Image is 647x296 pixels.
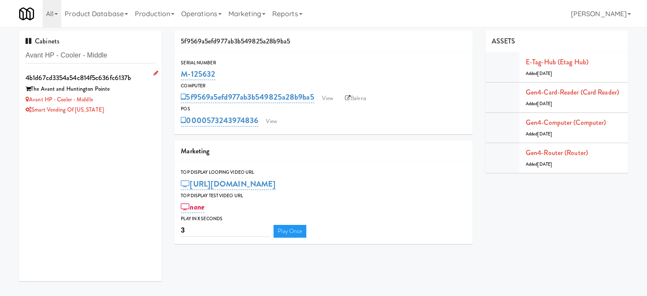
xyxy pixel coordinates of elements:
[537,101,552,107] span: [DATE]
[526,161,552,167] span: Added
[526,101,552,107] span: Added
[19,68,162,119] li: 4b1d67cd3354a54c814f5c636fc6137bThe Avant and Huntington Pointe Avant HP - Cooler - MiddleSmart V...
[26,48,155,63] input: Search cabinets
[181,91,314,103] a: 5f9569a5efd977ab3b549825a28b9ba5
[26,72,155,84] div: 4b1d67cd3354a54c814f5c636fc6137b
[19,6,34,21] img: Micromart
[26,84,155,95] div: The Avant and Huntington Pointe
[537,131,552,137] span: [DATE]
[181,82,466,90] div: Computer
[26,36,60,46] span: Cabinets
[341,92,371,105] a: Balena
[526,70,552,77] span: Added
[181,68,215,80] a: M-125632
[526,87,619,97] a: Gen4-card-reader (Card Reader)
[181,105,466,113] div: POS
[26,106,104,114] a: Smart Vending of [US_STATE]
[26,95,93,103] a: Avant HP - Cooler - Middle
[492,36,516,46] span: ASSETS
[262,115,281,128] a: View
[181,115,258,126] a: 0000573243974836
[181,215,466,223] div: Play in X seconds
[181,59,466,67] div: Serial Number
[537,70,552,77] span: [DATE]
[537,161,552,167] span: [DATE]
[181,178,276,190] a: [URL][DOMAIN_NAME]
[274,225,306,238] a: Play Once
[526,148,588,158] a: Gen4-router (Router)
[181,146,209,156] span: Marketing
[526,57,588,67] a: E-tag-hub (Etag Hub)
[181,201,204,213] a: none
[174,31,473,52] div: 5f9569a5efd977ab3b549825a28b9ba5
[318,92,337,105] a: View
[526,118,606,127] a: Gen4-computer (Computer)
[181,168,466,177] div: Top Display Looping Video Url
[526,131,552,137] span: Added
[181,192,466,200] div: Top Display Test Video Url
